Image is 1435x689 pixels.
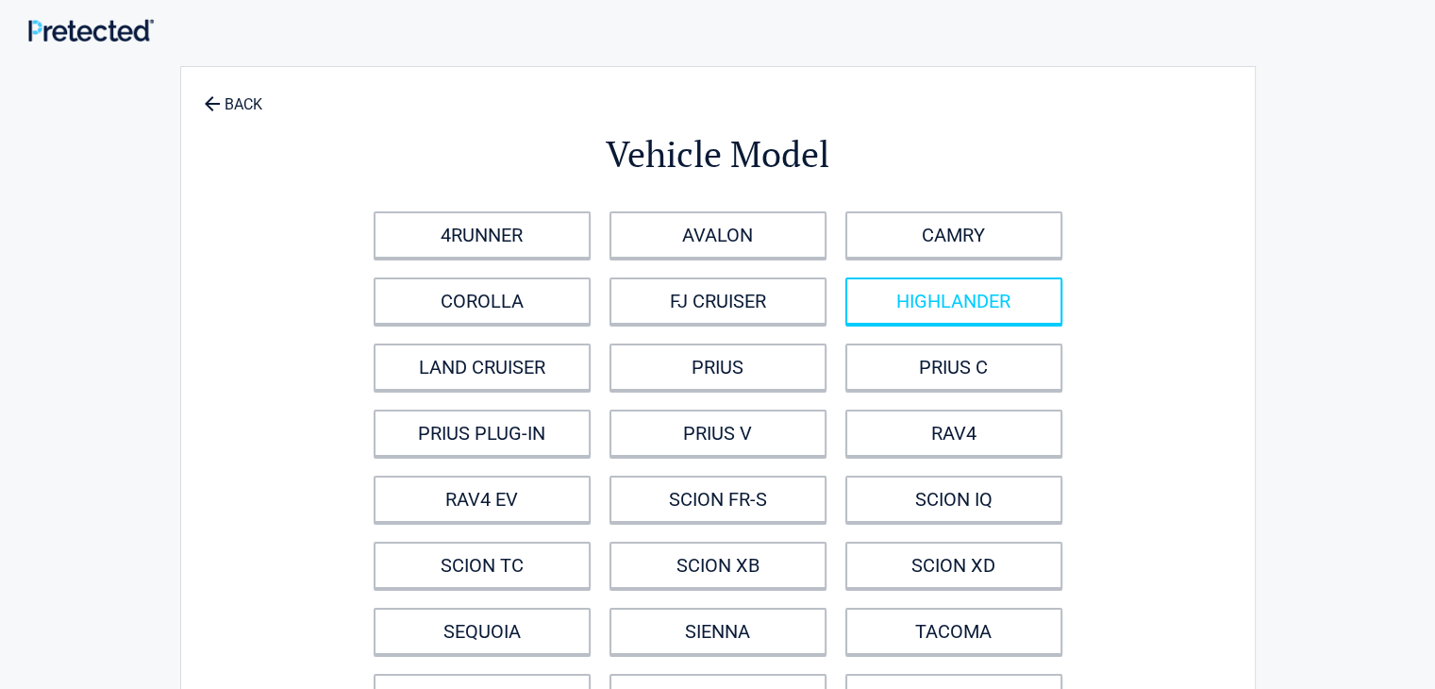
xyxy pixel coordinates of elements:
[845,277,1062,325] a: HIGHLANDER
[609,542,826,589] a: SCION XB
[374,344,591,391] a: LAND CRUISER
[374,476,591,523] a: RAV4 EV
[845,542,1062,589] a: SCION XD
[609,344,826,391] a: PRIUS
[200,79,266,112] a: BACK
[609,410,826,457] a: PRIUS V
[845,608,1062,655] a: TACOMA
[285,130,1151,178] h2: Vehicle Model
[28,19,154,42] img: Main Logo
[609,277,826,325] a: FJ CRUISER
[609,476,826,523] a: SCION FR-S
[845,410,1062,457] a: RAV4
[374,410,591,457] a: PRIUS PLUG-IN
[374,277,591,325] a: COROLLA
[374,211,591,259] a: 4RUNNER
[845,211,1062,259] a: CAMRY
[374,608,591,655] a: SEQUOIA
[609,608,826,655] a: SIENNA
[374,542,591,589] a: SCION TC
[609,211,826,259] a: AVALON
[845,476,1062,523] a: SCION IQ
[845,344,1062,391] a: PRIUS C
